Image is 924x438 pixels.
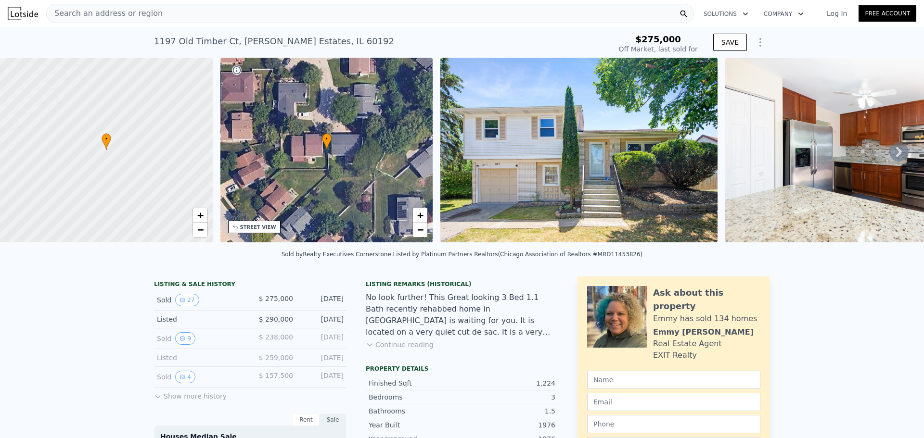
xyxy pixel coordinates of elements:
div: Sold [157,332,243,345]
div: Real Estate Agent [653,338,722,350]
span: + [197,209,203,221]
button: Continue reading [366,340,434,350]
div: No look further! This Great looking 3 Bed 1.1 Bath recently rehabbed home in [GEOGRAPHIC_DATA] is... [366,292,558,338]
a: Free Account [859,5,916,22]
div: Sold by Realty Executives Cornerstone . [282,251,393,258]
input: Email [587,393,760,411]
button: Solutions [696,5,756,23]
input: Name [587,371,760,389]
div: Year Built [369,420,462,430]
span: Search an address or region [47,8,163,19]
img: Lotside [8,7,38,20]
button: SAVE [713,34,747,51]
div: 3 [462,392,555,402]
div: 1.5 [462,406,555,416]
a: Zoom in [413,208,427,223]
div: Sale [320,413,346,426]
div: 1197 Old Timber Ct , [PERSON_NAME] Estates , IL 60192 [154,35,394,48]
button: Show Options [751,33,770,52]
div: Rent [293,413,320,426]
span: $ 238,000 [259,333,293,341]
span: $ 290,000 [259,315,293,323]
div: Bedrooms [369,392,462,402]
div: Sold [157,294,243,306]
span: $275,000 [635,34,681,44]
span: $ 275,000 [259,295,293,302]
button: View historical data [175,294,199,306]
div: Listed [157,353,243,363]
div: LISTING & SALE HISTORY [154,280,346,290]
div: Sold [157,371,243,383]
div: [DATE] [301,332,344,345]
div: [DATE] [301,294,344,306]
div: • [322,133,332,150]
div: Emmy has sold 134 homes [653,313,757,325]
div: Listing Remarks (Historical) [366,280,558,288]
div: Property details [366,365,558,373]
button: Show more history [154,388,227,401]
span: + [417,209,423,221]
div: [DATE] [301,353,344,363]
div: Listed by Platinum Partners Realtors (Chicago Association of Realtors #MRD11453826) [393,251,643,258]
img: Sale: 9183306 Parcel: 23933224 [440,58,718,242]
a: Zoom in [193,208,207,223]
div: Ask about this property [653,286,760,313]
div: Finished Sqft [369,378,462,388]
span: − [417,224,423,236]
div: Off Market, last sold for [619,44,698,54]
div: Listed [157,314,243,324]
div: Bathrooms [369,406,462,416]
span: $ 259,000 [259,354,293,362]
div: [DATE] [301,314,344,324]
div: 1976 [462,420,555,430]
a: Zoom out [193,223,207,237]
span: $ 157,500 [259,372,293,379]
button: Company [756,5,811,23]
div: • [102,133,111,150]
span: − [197,224,203,236]
div: 1,224 [462,378,555,388]
div: [DATE] [301,371,344,383]
button: View historical data [175,371,195,383]
a: Log In [815,9,859,18]
span: • [102,135,111,143]
div: EXIT Realty [653,350,697,361]
button: View historical data [175,332,195,345]
div: Emmy [PERSON_NAME] [653,326,754,338]
input: Phone [587,415,760,433]
a: Zoom out [413,223,427,237]
div: STREET VIEW [240,224,276,231]
span: • [322,135,332,143]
